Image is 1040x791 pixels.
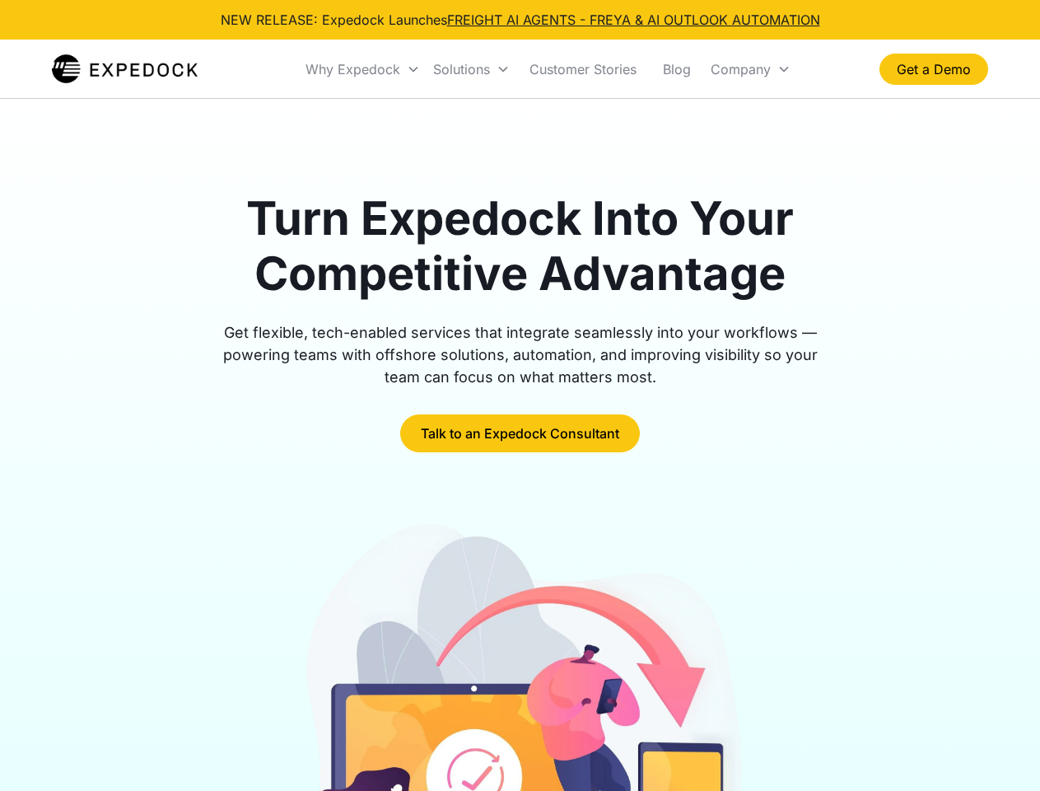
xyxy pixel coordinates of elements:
[204,191,837,302] h1: Turn Expedock Into Your Competitive Advantage
[650,41,704,97] a: Blog
[204,321,837,388] div: Get flexible, tech-enabled services that integrate seamlessly into your workflows — powering team...
[305,61,400,77] div: Why Expedock
[52,53,198,86] img: Expedock Logo
[427,41,516,97] div: Solutions
[52,53,198,86] a: home
[711,61,771,77] div: Company
[516,41,650,97] a: Customer Stories
[704,41,797,97] div: Company
[879,54,988,85] a: Get a Demo
[958,712,1040,791] iframe: Chat Widget
[447,12,820,28] a: FREIGHT AI AGENTS - FREYA & AI OUTLOOK AUTOMATION
[433,61,490,77] div: Solutions
[221,10,820,30] div: NEW RELEASE: Expedock Launches
[400,414,640,452] a: Talk to an Expedock Consultant
[299,41,427,97] div: Why Expedock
